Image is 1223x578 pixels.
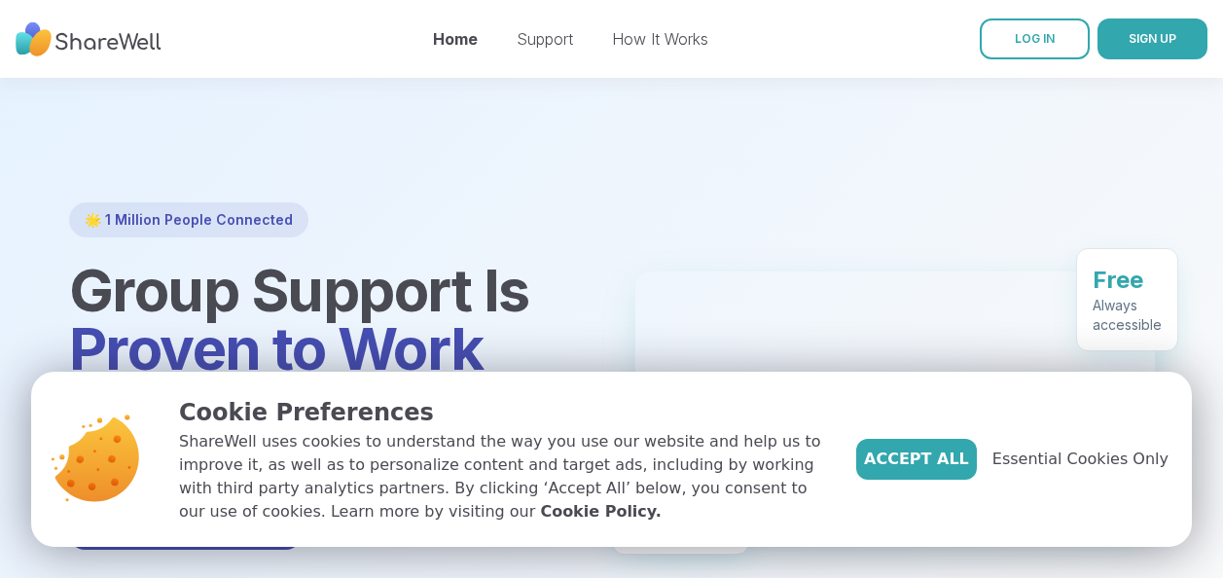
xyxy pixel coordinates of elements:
[540,500,661,524] a: Cookie Policy.
[179,395,825,430] p: Cookie Preferences
[1093,296,1162,335] div: Always accessible
[1015,31,1055,46] span: LOG IN
[980,18,1090,59] a: LOG IN
[179,430,825,524] p: ShareWell uses cookies to understand the way you use our website and help us to improve it, as we...
[856,439,977,480] button: Accept All
[69,313,484,383] span: Proven to Work
[16,13,162,66] img: ShareWell Nav Logo
[1097,18,1207,59] button: SIGN UP
[69,202,308,237] div: 🌟 1 Million People Connected
[1093,265,1162,296] div: Free
[864,448,969,471] span: Accept All
[433,29,478,49] a: Home
[1129,31,1176,46] span: SIGN UP
[612,29,708,49] a: How It Works
[992,448,1169,471] span: Essential Cookies Only
[69,261,589,378] h1: Group Support Is
[517,29,573,49] a: Support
